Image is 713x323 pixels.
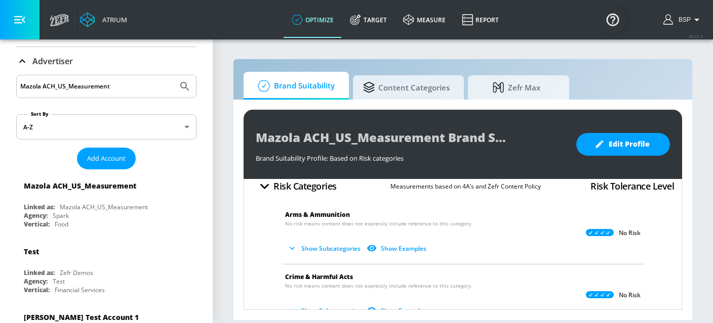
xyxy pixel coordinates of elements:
button: Show Subcategories [285,302,365,319]
div: TestLinked as:Zefr DemosAgency:TestVertical:Financial Services [16,239,196,297]
span: login as: bsp_linking@zefr.com [675,16,691,23]
div: Advertiser [16,47,196,75]
div: A-Z [16,114,196,140]
span: Content Categories [363,75,450,100]
div: Vertical: [24,220,50,228]
div: Vertical: [24,286,50,294]
div: Atrium [98,15,127,24]
button: Submit Search [174,75,196,98]
p: No Risk [619,229,641,237]
input: Search by name [20,80,174,93]
a: optimize [284,2,342,38]
button: Add Account [77,148,136,169]
button: Edit Profile [576,133,670,156]
button: Show Subcategories [285,240,365,257]
div: Food [55,220,68,228]
div: Linked as: [24,268,55,277]
div: Agency: [24,277,48,286]
span: Brand Suitability [254,74,335,98]
div: Test [24,247,39,256]
div: Test [53,277,65,286]
div: Linked as: [24,203,55,211]
p: No Risk [619,291,641,299]
div: Brand Suitability Profile: Based on Risk categories [256,149,566,163]
p: Advertiser [32,56,73,67]
button: BSP [663,14,703,26]
span: No risk means content does not expressly include reference to this category. [285,282,472,290]
span: Crime & Harmful Acts [285,272,353,281]
button: Show Examples [365,240,430,257]
div: Mazola ACH_US_Measurement [60,203,148,211]
a: Target [342,2,395,38]
h4: Risk Categories [273,179,337,193]
span: Edit Profile [597,138,650,151]
div: [PERSON_NAME] Test Account 1 [24,312,139,322]
a: Atrium [80,12,127,27]
span: Arms & Ammunition [285,210,350,219]
div: Spark [53,211,69,220]
span: v 4.25.4 [689,33,703,39]
label: Sort By [29,111,51,117]
div: Mazola ACH_US_Measurement [24,181,136,191]
div: Zefr Demos [60,268,93,277]
button: Open Resource Center [599,5,627,33]
span: Add Account [87,153,126,164]
button: Show Examples [365,302,430,319]
div: Agency: [24,211,48,220]
div: Mazola ACH_US_MeasurementLinked as:Mazola ACH_US_MeasurementAgency:SparkVertical:Food [16,173,196,231]
button: Risk Categories [252,174,341,198]
div: Financial Services [55,286,105,294]
a: Report [454,2,507,38]
h4: Risk Tolerance Level [590,179,674,193]
a: measure [395,2,454,38]
p: Measurements based on 4A’s and Zefr Content Policy [390,181,541,192]
span: Zefr Max [478,75,555,100]
span: No risk means content does not expressly include reference to this category. [285,220,472,227]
